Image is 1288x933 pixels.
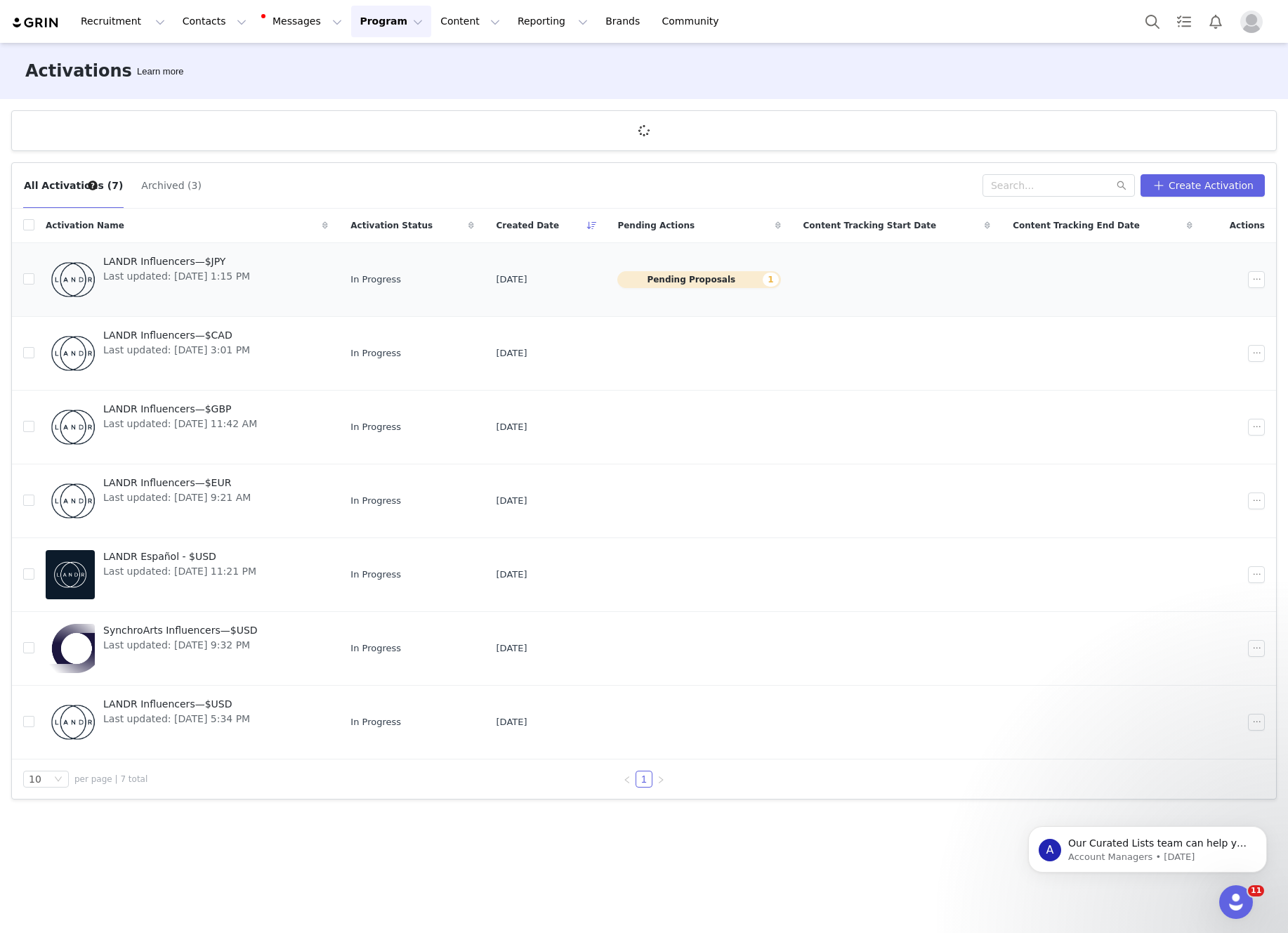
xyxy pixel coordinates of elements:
input: Search... [983,174,1135,197]
span: LANDR Español - $USD [103,549,256,564]
button: Reporting [509,6,596,37]
span: Content Tracking Start Date [803,219,937,232]
li: Next Page [652,771,669,788]
iframe: Intercom live chat [1219,885,1253,919]
a: SynchroArts Influencers—$USDLast updated: [DATE] 9:32 PM [46,620,328,677]
div: 10 [29,771,41,787]
button: Notifications [1200,6,1231,37]
div: Tooltip anchor [134,65,186,79]
a: LANDR Influencers—$USDLast updated: [DATE] 5:34 PM [46,694,328,750]
span: [DATE] [497,346,527,360]
i: icon: left [623,776,631,784]
span: [DATE] [497,494,527,508]
a: LANDR Influencers—$JPYLast updated: [DATE] 1:15 PM [46,252,328,308]
span: Last updated: [DATE] 3:01 PM [103,343,250,358]
button: All Activations (7) [23,174,124,197]
i: icon: search [1117,181,1126,190]
span: In Progress [350,715,401,729]
a: Community [654,6,734,37]
button: Archived (3) [140,174,202,197]
span: Last updated: [DATE] 11:42 AM [103,417,257,431]
i: icon: down [54,775,63,785]
li: Previous Page [619,771,636,788]
span: [DATE] [497,715,527,729]
span: In Progress [350,420,401,434]
a: Brands [597,6,652,37]
span: LANDR Influencers—$JPY [103,254,250,269]
button: Profile [1232,11,1277,33]
button: Contacts [174,6,255,37]
img: placeholder-profile.jpg [1240,11,1263,33]
span: In Progress [350,568,401,582]
span: LANDR Influencers—$EUR [103,476,251,490]
button: Program [351,6,431,37]
span: [DATE] [497,420,527,434]
span: Last updated: [DATE] 5:34 PM [103,712,250,726]
span: [DATE] [497,273,527,287]
span: SynchroArts Influencers—$USD [103,623,258,638]
span: per page | 7 total [74,773,147,785]
span: 11 [1248,885,1264,896]
button: Create Activation [1141,174,1265,197]
span: Last updated: [DATE] 9:21 AM [103,490,251,505]
button: Messages [256,6,350,37]
a: Tasks [1169,6,1200,37]
span: LANDR Influencers—$USD [103,697,250,712]
span: Activation Status [350,219,433,232]
div: Tooltip anchor [86,179,99,192]
span: In Progress [350,273,401,287]
button: Search [1137,6,1168,37]
h3: Activations [25,58,132,84]
span: Last updated: [DATE] 11:21 PM [103,564,256,579]
a: LANDR Influencers—$GBPLast updated: [DATE] 11:42 AM [46,399,328,455]
span: LANDR Influencers—$GBP [103,402,257,417]
div: Actions [1204,211,1276,240]
a: LANDR Español - $USDLast updated: [DATE] 11:21 PM [46,547,328,603]
span: In Progress [350,641,401,655]
span: Created Date [497,219,560,232]
a: LANDR Influencers—$EURLast updated: [DATE] 9:21 AM [46,473,328,529]
a: 1 [636,771,652,787]
iframe: Intercom notifications message [1007,797,1288,895]
img: grin logo [11,16,60,30]
span: Activation Name [46,219,124,232]
button: Pending Proposals1 [617,271,780,288]
span: Last updated: [DATE] 9:32 PM [103,638,258,653]
span: LANDR Influencers—$CAD [103,328,250,343]
span: [DATE] [497,641,527,655]
span: In Progress [350,346,401,360]
span: Last updated: [DATE] 1:15 PM [103,269,250,284]
button: Content [432,6,508,37]
li: 1 [636,771,652,788]
span: Pending Actions [617,219,695,232]
span: In Progress [350,494,401,508]
span: [DATE] [497,568,527,582]
span: Content Tracking End Date [1013,219,1140,232]
a: LANDR Influencers—$CADLast updated: [DATE] 3:01 PM [46,325,328,381]
i: icon: right [657,776,665,784]
button: Recruitment [72,6,173,37]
